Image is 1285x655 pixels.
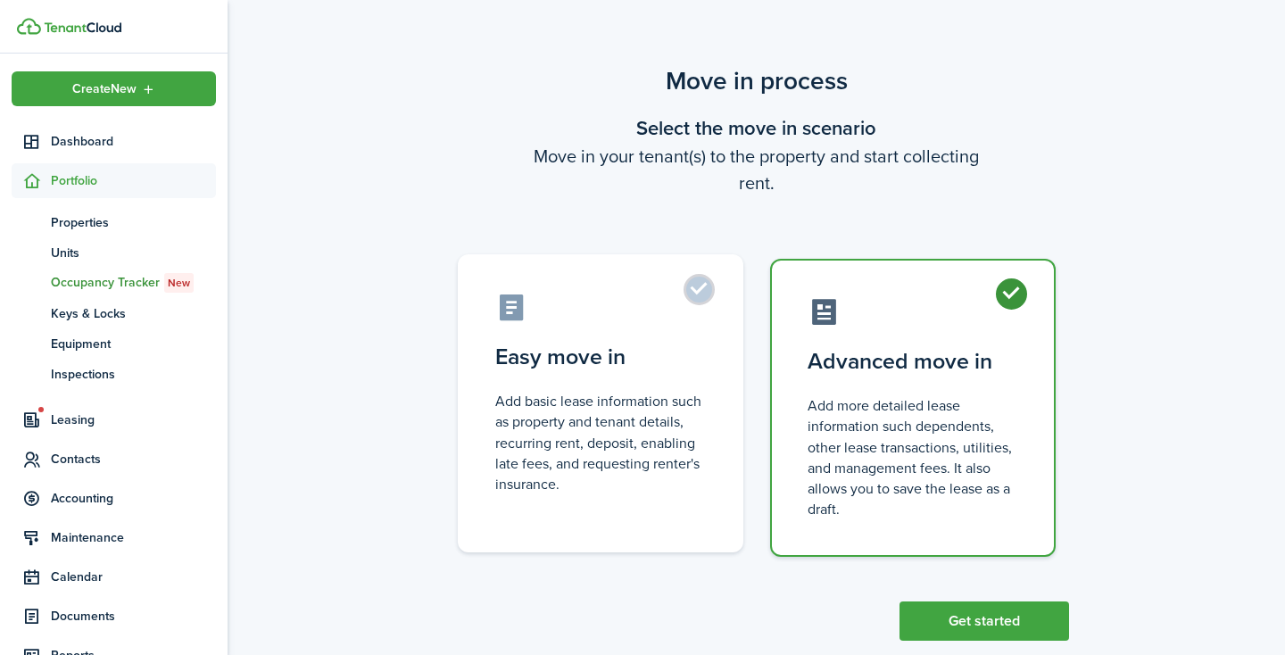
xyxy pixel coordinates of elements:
[51,244,216,262] span: Units
[51,365,216,384] span: Inspections
[44,22,121,33] img: TenantCloud
[808,395,1018,519] control-radio-card-description: Add more detailed lease information such dependents, other lease transactions, utilities, and man...
[12,298,216,328] a: Keys & Locks
[12,207,216,237] a: Properties
[51,171,216,190] span: Portfolio
[495,391,706,494] control-radio-card-description: Add basic lease information such as property and tenant details, recurring rent, deposit, enablin...
[51,213,216,232] span: Properties
[51,304,216,323] span: Keys & Locks
[495,341,706,373] control-radio-card-title: Easy move in
[51,335,216,353] span: Equipment
[168,275,190,291] span: New
[808,345,1018,377] control-radio-card-title: Advanced move in
[51,607,216,626] span: Documents
[51,528,216,547] span: Maintenance
[51,273,216,293] span: Occupancy Tracker
[899,601,1069,641] button: Get started
[51,489,216,508] span: Accounting
[51,568,216,586] span: Calendar
[51,132,216,151] span: Dashboard
[72,83,137,95] span: Create New
[444,62,1069,100] scenario-title: Move in process
[12,71,216,106] button: Open menu
[51,410,216,429] span: Leasing
[12,268,216,298] a: Occupancy TrackerNew
[12,359,216,389] a: Inspections
[12,237,216,268] a: Units
[12,124,216,159] a: Dashboard
[444,113,1069,143] wizard-step-header-title: Select the move in scenario
[17,18,41,35] img: TenantCloud
[12,328,216,359] a: Equipment
[51,450,216,468] span: Contacts
[444,143,1069,196] wizard-step-header-description: Move in your tenant(s) to the property and start collecting rent.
